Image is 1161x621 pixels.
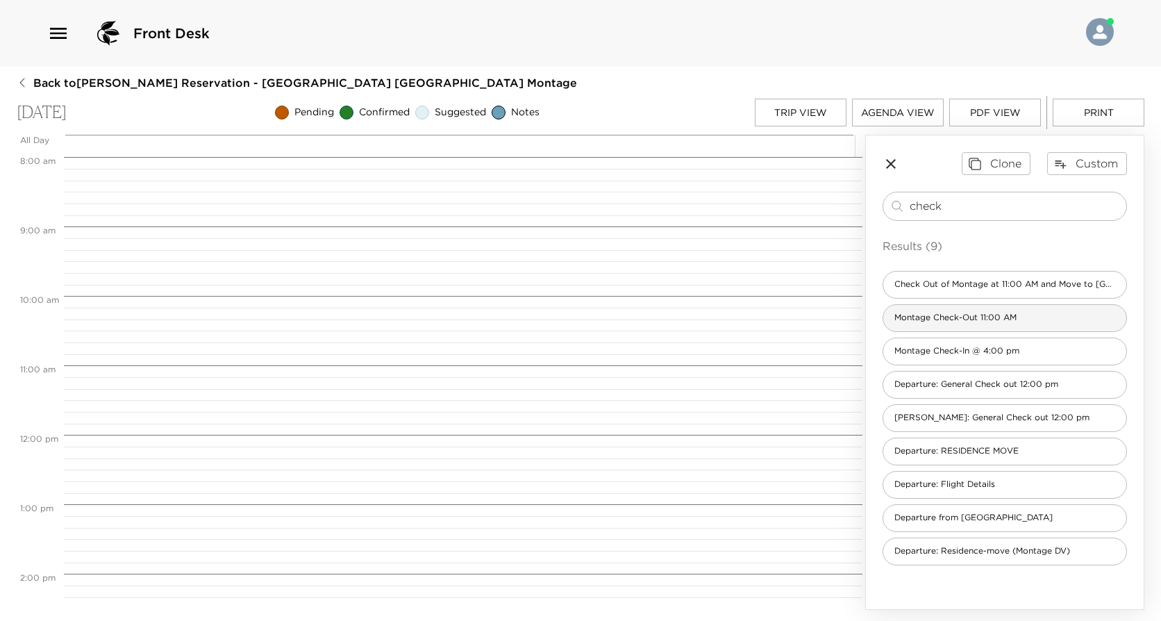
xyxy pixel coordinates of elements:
div: Departure: General Check out 12:00 pm [883,371,1127,399]
span: Departure: Flight Details [883,479,1006,490]
button: Agenda View [852,99,944,126]
span: Departure: General Check out 12:00 pm [883,379,1069,390]
span: Montage Check-Out 11:00 AM [883,312,1028,324]
span: 10:00 AM [17,295,62,305]
span: 12:00 PM [17,433,62,444]
div: Montage Check-In @ 4:00 pm [883,338,1127,365]
span: 9:00 AM [17,225,59,235]
span: Suggested [435,106,486,119]
span: Departure: RESIDENCE MOVE [883,445,1030,457]
span: [PERSON_NAME]: General Check out 12:00 pm [883,412,1101,424]
span: Front Desk [133,24,210,43]
div: Departure: Residence-move (Montage DV) [883,538,1127,565]
p: [DATE] [17,103,67,123]
input: Search for activities [910,198,1121,214]
div: Check Out of Montage at 11:00 AM and Move to [GEOGRAPHIC_DATA] [883,271,1127,299]
span: Notes [511,106,540,119]
button: Back to[PERSON_NAME] Reservation - [GEOGRAPHIC_DATA] [GEOGRAPHIC_DATA] Montage [17,75,577,90]
span: Back to [PERSON_NAME] Reservation - [GEOGRAPHIC_DATA] [GEOGRAPHIC_DATA] Montage [33,75,577,90]
p: Results (9) [883,238,1127,254]
button: PDF View [949,99,1041,126]
span: Pending [294,106,334,119]
span: Check Out of Montage at 11:00 AM and Move to [GEOGRAPHIC_DATA] [883,279,1126,290]
img: logo [92,17,125,50]
span: Departure: Residence-move (Montage DV) [883,545,1081,557]
button: Print [1053,99,1144,126]
span: Confirmed [359,106,410,119]
button: Clone [962,152,1030,174]
div: Montage Check-Out 11:00 AM [883,304,1127,332]
button: Custom [1047,152,1127,174]
span: 8:00 AM [17,156,59,166]
div: Departure: RESIDENCE MOVE [883,438,1127,465]
div: Departure from [GEOGRAPHIC_DATA] [883,504,1127,532]
div: Departure: Flight Details [883,471,1127,499]
span: 1:00 PM [17,503,57,513]
img: User [1086,18,1114,46]
span: Montage Check-In @ 4:00 pm [883,345,1030,357]
span: 11:00 AM [17,364,59,374]
span: Departure from [GEOGRAPHIC_DATA] [883,512,1064,524]
span: 2:00 PM [17,572,59,583]
div: [PERSON_NAME]: General Check out 12:00 pm [883,404,1127,432]
button: Trip View [755,99,846,126]
p: All Day [20,135,60,147]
